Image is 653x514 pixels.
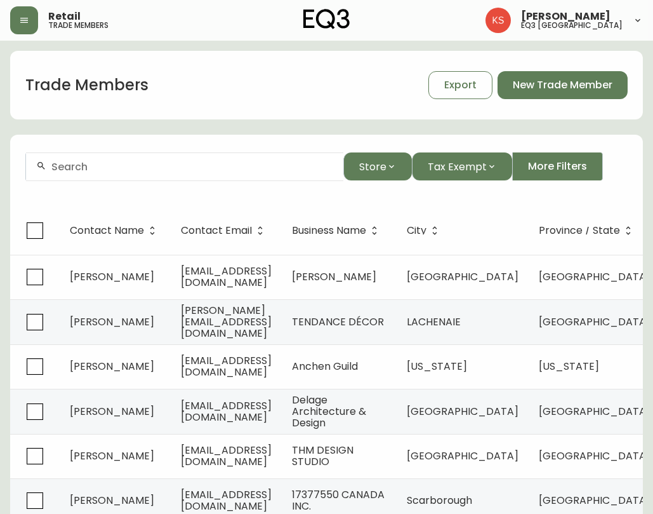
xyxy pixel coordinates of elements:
[292,225,383,236] span: Business Name
[48,22,109,29] h5: trade members
[70,404,154,419] span: [PERSON_NAME]
[181,225,268,236] span: Contact Email
[444,78,477,92] span: Export
[181,227,252,234] span: Contact Email
[498,71,628,99] button: New Trade Member
[48,11,81,22] span: Retail
[407,404,518,419] span: [GEOGRAPHIC_DATA]
[25,74,148,96] h1: Trade Members
[485,8,511,33] img: e2d2a50d62d185d4f6f97e5250e9c2c6
[539,314,650,329] span: [GEOGRAPHIC_DATA]
[512,152,603,180] button: More Filters
[539,269,650,284] span: [GEOGRAPHIC_DATA]
[292,359,358,374] span: Anchen Guild
[181,264,272,290] span: [EMAIL_ADDRESS][DOMAIN_NAME]
[407,359,467,374] span: [US_STATE]
[292,269,376,284] span: [PERSON_NAME]
[70,493,154,508] span: [PERSON_NAME]
[539,227,620,234] span: Province / State
[70,225,161,236] span: Contact Name
[70,449,154,463] span: [PERSON_NAME]
[359,159,386,175] span: Store
[539,449,650,463] span: [GEOGRAPHIC_DATA]
[539,404,650,419] span: [GEOGRAPHIC_DATA]
[292,487,385,513] span: 17377550 CANADA INC.
[343,152,412,180] button: Store
[181,303,272,341] span: [PERSON_NAME][EMAIL_ADDRESS][DOMAIN_NAME]
[528,159,587,173] span: More Filters
[181,487,272,513] span: [EMAIL_ADDRESS][DOMAIN_NAME]
[539,225,637,236] span: Province / State
[70,227,144,234] span: Contact Name
[181,353,272,379] span: [EMAIL_ADDRESS][DOMAIN_NAME]
[521,11,610,22] span: [PERSON_NAME]
[521,22,623,29] h5: eq3 [GEOGRAPHIC_DATA]
[513,78,612,92] span: New Trade Member
[292,227,366,234] span: Business Name
[70,269,154,284] span: [PERSON_NAME]
[181,443,272,469] span: [EMAIL_ADDRESS][DOMAIN_NAME]
[539,359,599,374] span: [US_STATE]
[428,71,492,99] button: Export
[412,152,512,180] button: Tax Exempt
[181,398,272,424] span: [EMAIL_ADDRESS][DOMAIN_NAME]
[292,393,366,430] span: Delage Architecture & Design
[407,227,426,234] span: City
[70,314,154,329] span: [PERSON_NAME]
[428,159,487,175] span: Tax Exempt
[292,314,384,329] span: TENDANCE DÉCOR
[292,443,353,469] span: THM DESIGN STUDIO
[407,493,472,508] span: Scarborough
[407,269,518,284] span: [GEOGRAPHIC_DATA]
[51,161,333,173] input: Search
[407,225,443,236] span: City
[539,493,650,508] span: [GEOGRAPHIC_DATA]
[303,9,350,29] img: logo
[407,449,518,463] span: [GEOGRAPHIC_DATA]
[70,359,154,374] span: [PERSON_NAME]
[407,314,461,329] span: LACHENAIE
